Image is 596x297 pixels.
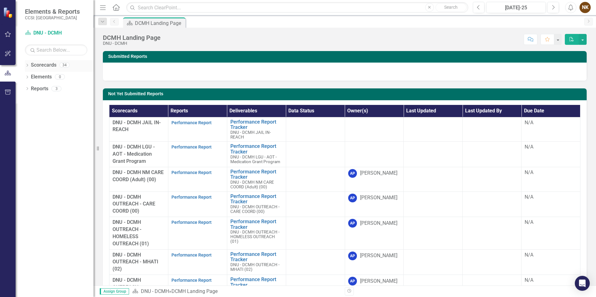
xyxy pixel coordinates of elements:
[171,278,212,283] a: Performance Report
[525,219,577,226] div: N/A
[108,54,584,59] h3: Submitted Reports
[113,169,164,182] span: DNU - DCMH NM CARE COORD (Adult) (00)
[171,288,218,294] div: DCMH Landing Page
[525,194,577,201] div: N/A
[230,252,283,262] a: Performance Report Tracker
[286,217,345,249] td: Double-Click to Edit
[230,154,280,164] span: DNU - DCMH LGU - AOT - Medication Grant Program
[100,288,129,295] span: Assign Group
[286,191,345,217] td: Double-Click to Edit
[171,195,212,200] a: Performance Report
[25,30,87,37] a: DNU - DCMH
[113,252,158,272] span: DNU - DCMH OUTREACH - MHATI (02)
[227,191,286,217] td: Double-Click to Edit Right Click for Context Menu
[227,167,286,191] td: Double-Click to Edit Right Click for Context Menu
[113,144,155,164] span: DNU - DCMH LGU - AOT - Medication Grant Program
[3,7,14,18] img: ClearPoint Strategy
[525,119,577,126] div: N/A
[579,2,591,13] button: NK
[227,249,286,275] td: Double-Click to Edit Right Click for Context Menu
[230,262,280,272] span: DNU - DCMH OUTREACH - MHATI (02)
[348,252,357,260] div: AP
[171,120,212,125] a: Performance Report
[126,2,468,13] input: Search ClearPoint...
[132,288,340,295] div: »
[25,45,87,55] input: Search Below...
[31,85,48,92] a: Reports
[435,3,467,12] button: Search
[171,170,212,175] a: Performance Report
[60,63,70,68] div: 34
[113,194,155,214] span: DNU - DCMH OUTREACH - CARE COORD (00)
[31,62,56,69] a: Scorecards
[113,219,149,247] span: DNU - DCMH OUTREACH - HOMELESS OUTREACH (01)
[360,220,397,227] div: [PERSON_NAME]
[525,169,577,176] div: N/A
[286,142,345,167] td: Double-Click to Edit
[113,120,161,133] span: DNU - DCMH JAIL IN-REACH
[575,276,590,291] div: Open Intercom Messenger
[31,73,52,81] a: Elements
[360,170,397,177] div: [PERSON_NAME]
[348,194,357,202] div: AP
[25,8,80,15] span: Elements & Reports
[171,252,212,257] a: Performance Report
[230,169,283,180] a: Performance Report Tracker
[525,144,577,151] div: N/A
[230,277,283,288] a: Performance Report Tracker
[227,217,286,249] td: Double-Click to Edit Right Click for Context Menu
[286,167,345,191] td: Double-Click to Edit
[444,5,458,10] span: Search
[286,249,345,275] td: Double-Click to Edit
[227,142,286,167] td: Double-Click to Edit Right Click for Context Menu
[103,41,161,46] div: DNU - DCMH
[135,19,184,27] div: DCMH Landing Page
[230,229,280,244] span: DNU - DCMH OUTREACH - HOMELESS OUTREACH (01)
[348,219,357,228] div: AP
[525,252,577,259] div: N/A
[141,288,169,294] a: DNU - DCMH
[51,86,61,91] div: 3
[230,194,283,205] a: Performance Report Tracker
[348,169,357,178] div: AP
[108,92,584,96] h3: Not Yet Submitted Reports
[525,277,577,284] div: N/A
[348,277,357,285] div: AP
[360,252,397,259] div: [PERSON_NAME]
[486,2,546,13] button: [DATE]-25
[227,117,286,142] td: Double-Click to Edit Right Click for Context Menu
[25,15,80,20] small: CCSI: [GEOGRAPHIC_DATA]
[488,4,544,12] div: [DATE]-25
[230,119,283,130] a: Performance Report Tracker
[55,74,65,80] div: 0
[286,117,345,142] td: Double-Click to Edit
[360,194,397,201] div: [PERSON_NAME]
[171,144,212,149] a: Performance Report
[230,180,274,189] span: DNU - DCMH NM CARE COORD (Adult) (00)
[103,34,161,41] div: DCMH Landing Page
[230,204,280,214] span: DNU - DCMH OUTREACH - CARE COORD (00)
[360,278,397,285] div: [PERSON_NAME]
[230,219,283,230] a: Performance Report Tracker
[230,144,283,154] a: Performance Report Tracker
[230,130,271,139] span: DNU - DCMH JAIL IN-REACH
[171,220,212,225] a: Performance Report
